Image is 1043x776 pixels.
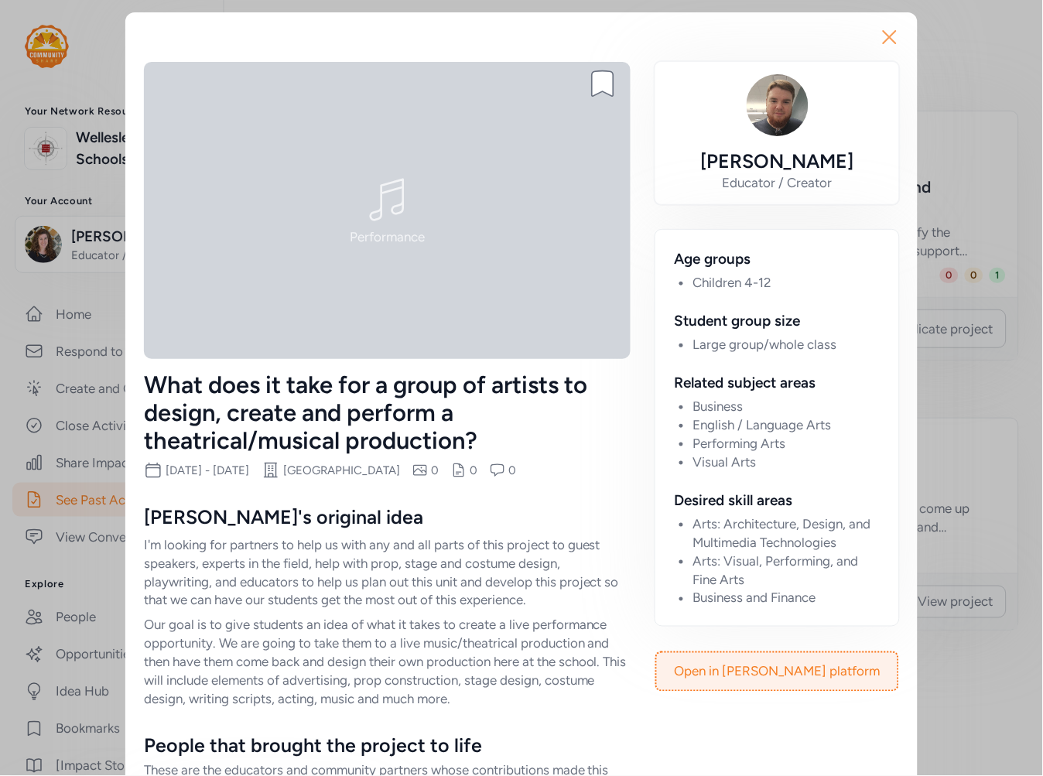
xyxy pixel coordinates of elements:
div: 0 [470,463,477,478]
div: People that brought the project to life [144,733,631,758]
div: Desired skill areas [674,490,881,511]
li: Arts: Visual, Performing, and Fine Arts [692,552,881,589]
div: Related subject areas [674,372,881,394]
div: Student group size [674,310,881,332]
li: English / Language Arts [692,415,881,434]
li: Visual Arts [692,453,881,471]
li: Performing Arts [692,434,881,453]
div: [PERSON_NAME] [700,149,854,173]
li: Business and Finance [692,589,881,607]
li: Children 4-12 [692,273,881,292]
div: What does it take for a group of artists to design, create and perform a theatrical/musical produ... [144,371,631,455]
a: Open in [PERSON_NAME] platform [657,653,898,690]
li: Large group/whole class [692,335,881,354]
p: I'm looking for partners to help us with any and all parts of this project to guest speakers, exp... [144,535,631,610]
li: Business [692,397,881,415]
div: [GEOGRAPHIC_DATA] [283,463,400,478]
div: 0 [431,463,439,478]
li: Arts: Architecture, Design, and Multimedia Technologies [692,514,881,552]
div: [DATE] - [DATE] [166,463,249,478]
div: 0 [508,463,516,478]
div: [PERSON_NAME]'s original idea [144,504,631,529]
div: Performance [350,227,425,246]
p: Our goal is to give students an idea of what it takes to create a live performance opportunity. W... [144,616,631,709]
img: Avatar [747,74,809,136]
div: Age groups [674,248,881,270]
div: Educator / Creator [723,173,833,192]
